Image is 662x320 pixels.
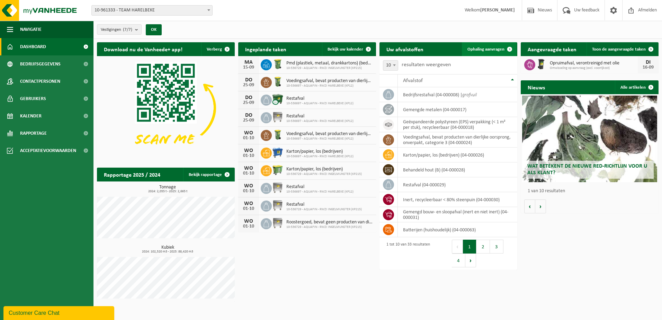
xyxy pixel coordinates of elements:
[242,148,256,153] div: WO
[207,47,222,52] span: Verberg
[242,83,256,88] div: 25-09
[3,305,116,320] iframe: chat widget
[398,207,517,222] td: gemengd bouw- en sloopafval (inert en niet inert) (04-000031)
[242,95,256,100] div: DO
[286,202,362,207] span: Restafval
[286,154,354,159] span: 10-536697 - AQUAFIN - RWZI HARELBEKE (KP12)
[242,206,256,211] div: 01-10
[535,58,547,70] img: WB-0240-HPE-BK-01
[398,132,517,148] td: voedingsafval, bevat producten van dierlijke oorsprong, onverpakt, categorie 3 (04-000024)
[272,76,284,88] img: WB-0140-HPE-GN-50
[398,148,517,162] td: karton/papier, los (bedrijven) (04-000026)
[242,113,256,118] div: DO
[97,56,235,160] img: Download de VHEPlus App
[242,171,256,176] div: 01-10
[272,129,284,141] img: WB-0140-HPE-GN-50
[398,222,517,237] td: batterijen (huishoudelijk) (04-000063)
[272,94,284,105] img: WB-1100-CU
[242,224,256,229] div: 01-10
[452,254,465,267] button: 4
[550,66,638,70] span: Omwisseling op aanvraag (excl. voorrijkost)
[272,58,284,70] img: WB-0240-HPE-GN-50
[100,245,235,254] h3: Kubiek
[462,42,517,56] a: Ophaling aanvragen
[272,146,284,158] img: WB-0660-HPE-BE-01
[398,177,517,192] td: restafval (04-000029)
[242,201,256,206] div: WO
[465,254,476,267] button: Next
[286,167,362,172] span: Karton/papier, los (bedrijven)
[100,250,235,254] span: 2024: 102,520 m3 - 2025: 88,420 m3
[286,220,373,225] span: Roostergoed, bevat geen producten van dierlijke oorsprong
[20,38,46,55] span: Dashboard
[480,8,515,13] strong: [PERSON_NAME]
[272,164,284,176] img: WB-0660-HPE-GN-50
[97,168,167,181] h2: Rapportage 2025 / 2024
[242,166,256,171] div: WO
[201,42,234,56] button: Verberg
[286,207,362,212] span: 10-536729 - AQUAFIN - RWZI INGELMUNSTER (KP215)
[242,153,256,158] div: 01-10
[20,21,42,38] span: Navigatie
[123,27,132,32] count: (7/7)
[535,199,546,213] button: Volgende
[528,189,655,194] p: 1 van 10 resultaten
[322,42,375,56] a: Bekijk uw kalender
[100,190,235,193] span: 2024: 2,055 t - 2025: 2,665 t
[286,119,354,123] span: 10-536697 - AQUAFIN - RWZI HARELBEKE (KP12)
[272,199,284,211] img: WB-1100-GAL-GY-01
[527,163,647,176] span: Wat betekent de nieuwe RED-richtlijn voor u als klant?
[242,130,256,136] div: WO
[328,47,363,52] span: Bekijk uw kalender
[91,5,213,16] span: 10-961333 - TEAM HARELBEKE
[242,183,256,189] div: WO
[383,60,398,71] span: 10
[286,137,373,141] span: 10-536697 - AQUAFIN - RWZI HARELBEKE (KP12)
[272,217,284,229] img: WB-1100-GAL-GY-01
[550,61,638,66] span: Opruimafval, verontreinigd met olie
[286,184,354,190] span: Restafval
[242,77,256,83] div: DO
[92,6,212,15] span: 10-961333 - TEAM HARELBEKE
[272,182,284,194] img: WB-1100-GAL-GY-01
[379,42,430,56] h2: Uw afvalstoffen
[100,185,235,193] h3: Tonnage
[522,96,657,182] a: Wat betekent de nieuwe RED-richtlijn voor u als klant?
[101,25,132,35] span: Vestigingen
[238,42,293,56] h2: Ingeplande taken
[242,60,256,65] div: MA
[462,92,477,98] i: grofvuil
[403,78,423,83] span: Afvalstof
[286,84,373,88] span: 10-536697 - AQUAFIN - RWZI HARELBEKE (KP12)
[463,240,476,254] button: 1
[524,199,535,213] button: Vorige
[587,42,658,56] a: Toon de aangevraagde taken
[592,47,646,52] span: Toon de aangevraagde taken
[97,42,189,56] h2: Download nu de Vanheede+ app!
[286,101,354,106] span: 10-536697 - AQUAFIN - RWZI HARELBEKE (KP12)
[452,240,463,254] button: Previous
[398,162,517,177] td: behandeld hout (B) (04-000028)
[286,131,373,137] span: Voedingsafval, bevat producten van dierlijke oorsprong, onverpakt, categorie 3
[398,117,517,132] td: geëxpandeerde polystyreen (EPS) verpakking (< 1 m² per stuk), recycleerbaar (04-000018)
[521,42,583,56] h2: Aangevraagde taken
[20,125,47,142] span: Rapportage
[490,240,503,254] button: 3
[97,24,142,35] button: Vestigingen(7/7)
[383,239,430,268] div: 1 tot 10 van 33 resultaten
[615,80,658,94] a: Alle artikelen
[383,61,398,70] span: 10
[476,240,490,254] button: 2
[398,192,517,207] td: inert, recycleerbaar < 80% steenpuin (04-000030)
[521,80,552,94] h2: Nieuws
[286,61,373,66] span: Pmd (plastiek, metaal, drankkartons) (bedrijven)
[286,190,354,194] span: 10-536697 - AQUAFIN - RWZI HARELBEKE (KP12)
[467,47,504,52] span: Ophaling aanvragen
[20,142,76,159] span: Acceptatievoorwaarden
[286,172,362,176] span: 10-536729 - AQUAFIN - RWZI INGELMUNSTER (KP215)
[398,102,517,117] td: gemengde metalen (04-000017)
[286,225,373,229] span: 10-536729 - AQUAFIN - RWZI INGELMUNSTER (KP215)
[242,189,256,194] div: 01-10
[20,73,60,90] span: Contactpersonen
